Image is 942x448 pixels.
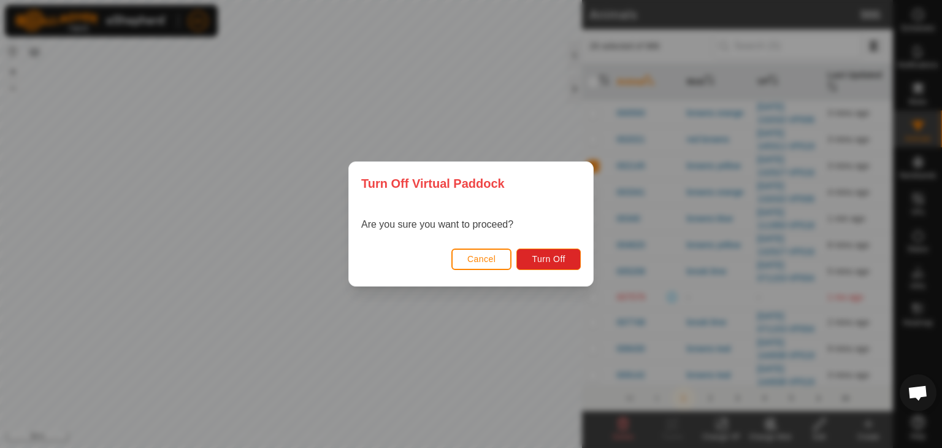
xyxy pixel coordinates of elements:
p: Are you sure you want to proceed? [361,217,513,232]
span: Turn Off Virtual Paddock [361,174,505,193]
button: Turn Off [516,249,581,270]
span: Turn Off [532,254,565,264]
div: Open chat [900,374,936,411]
button: Cancel [451,249,512,270]
span: Cancel [467,254,496,264]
